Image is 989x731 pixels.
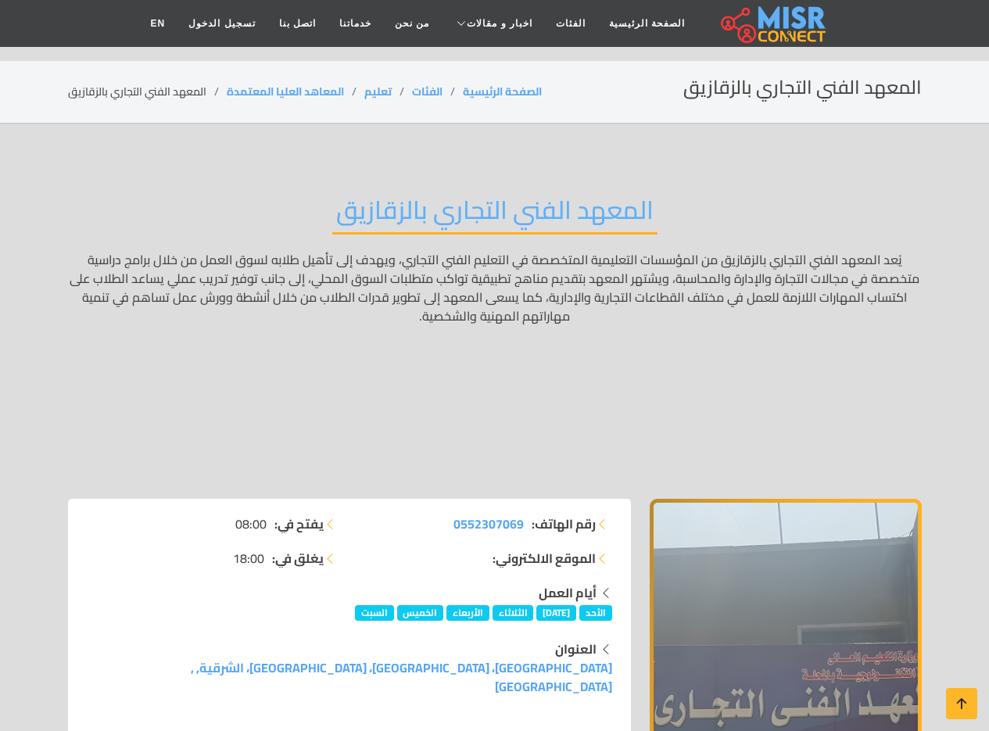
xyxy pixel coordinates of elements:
[412,81,443,102] a: الفئات
[536,605,576,621] span: [DATE]
[191,656,612,698] a: [GEOGRAPHIC_DATA]، [GEOGRAPHIC_DATA]، [GEOGRAPHIC_DATA]، الشرقية, , [GEOGRAPHIC_DATA]
[683,77,922,99] h2: المعهد الفني التجاري بالزقازيق
[364,81,392,102] a: تعليم
[235,514,267,533] span: 08:00
[328,9,383,38] a: خدماتنا
[463,81,542,102] a: الصفحة الرئيسية
[539,581,597,604] strong: أيام العمل
[68,250,922,475] p: يُعد المعهد الفني التجاري بالزقازيق من المؤسسات التعليمية المتخصصة في التعليم الفني التجاري، ويهد...
[139,9,177,38] a: EN
[332,195,658,235] h2: المعهد الفني التجاري بالزقازيق
[397,605,444,621] span: الخميس
[446,605,489,621] span: الأربعاء
[544,9,597,38] a: الفئات
[383,9,441,38] a: من نحن
[493,605,534,621] span: الثلاثاء
[579,605,612,621] span: الأحد
[721,4,826,43] img: main.misr_connect
[467,16,532,30] span: اخبار و مقالات
[272,549,324,568] strong: يغلق في:
[532,514,596,533] strong: رقم الهاتف:
[441,9,544,38] a: اخبار و مقالات
[267,9,328,38] a: اتصل بنا
[453,514,524,533] a: 0552307069
[493,549,596,568] strong: الموقع الالكتروني:
[177,9,267,38] a: تسجيل الدخول
[355,605,394,621] span: السبت
[555,637,597,661] strong: العنوان
[227,81,344,102] a: المعاهد العليا المعتمدة
[68,84,227,100] li: المعهد الفني التجاري بالزقازيق
[453,512,524,536] span: 0552307069
[597,9,697,38] a: الصفحة الرئيسية
[274,514,324,533] strong: يفتح في:
[233,549,264,568] span: 18:00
